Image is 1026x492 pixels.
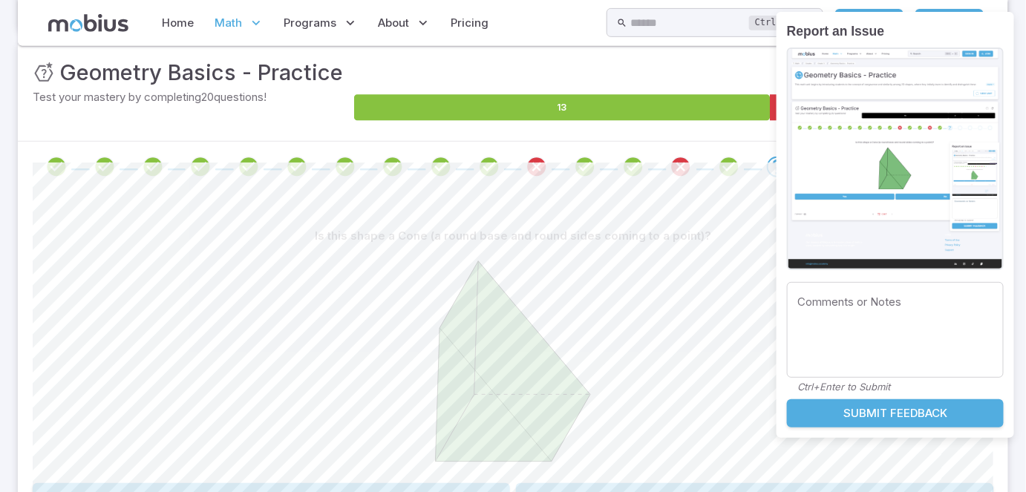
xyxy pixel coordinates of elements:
[575,157,595,177] div: Review your answer
[215,15,243,31] span: Math
[59,56,343,89] h3: Geometry Basics - Practice
[999,16,1010,30] button: close
[623,157,644,177] div: Review your answer
[315,228,711,244] p: Is this shape a Cone (a round base and round sides coming to a point)?
[284,15,337,31] span: Programs
[777,12,1014,438] div: Report Issue
[767,157,788,177] div: Go to the next question
[447,6,494,40] a: Pricing
[33,89,351,105] p: Test your mastery by completing 20 questions!
[158,6,199,40] a: Home
[479,157,500,177] div: Review your answer
[749,14,813,32] div: +
[287,157,307,177] div: Review your answer
[797,381,890,393] i: Ctrl+Enter to Submit
[719,157,739,177] div: Review your answer
[787,47,1004,270] img: Screenshot
[238,157,259,177] div: Review your answer
[46,157,67,177] div: Review your answer
[749,16,782,30] kbd: Ctrl
[835,9,904,37] a: Sign In
[787,399,1004,427] button: Submit Feedback
[670,157,691,177] div: Review your answer
[431,157,451,177] div: Review your answer
[787,22,1004,42] h3: Report an Issue
[143,157,163,177] div: Review your answer
[379,15,410,31] span: About
[190,157,211,177] div: Review your answer
[382,157,403,177] div: Review your answer
[526,157,547,177] div: Review your answer
[94,157,115,177] div: Review your answer
[335,157,356,177] div: Review your answer
[915,9,984,37] a: Join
